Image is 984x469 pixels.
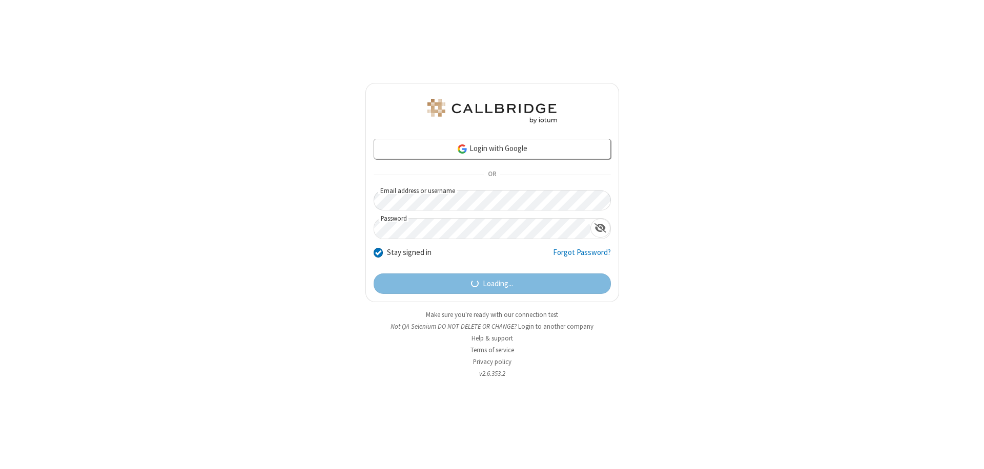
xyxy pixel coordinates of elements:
label: Stay signed in [387,247,432,259]
input: Email address or username [374,190,611,210]
a: Terms of service [470,346,514,354]
div: Show password [590,219,610,238]
a: Make sure you're ready with our connection test [426,310,558,319]
li: Not QA Selenium DO NOT DELETE OR CHANGE? [365,322,619,331]
a: Privacy policy [473,357,511,366]
span: Loading... [483,278,513,290]
img: google-icon.png [457,143,468,155]
li: v2.6.353.2 [365,369,619,378]
button: Loading... [374,273,611,294]
a: Login with Google [374,139,611,159]
button: Login to another company [518,322,593,331]
span: OR [484,168,500,182]
a: Help & support [471,334,513,343]
img: QA Selenium DO NOT DELETE OR CHANGE [425,99,559,123]
input: Password [374,219,590,239]
a: Forgot Password? [553,247,611,266]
